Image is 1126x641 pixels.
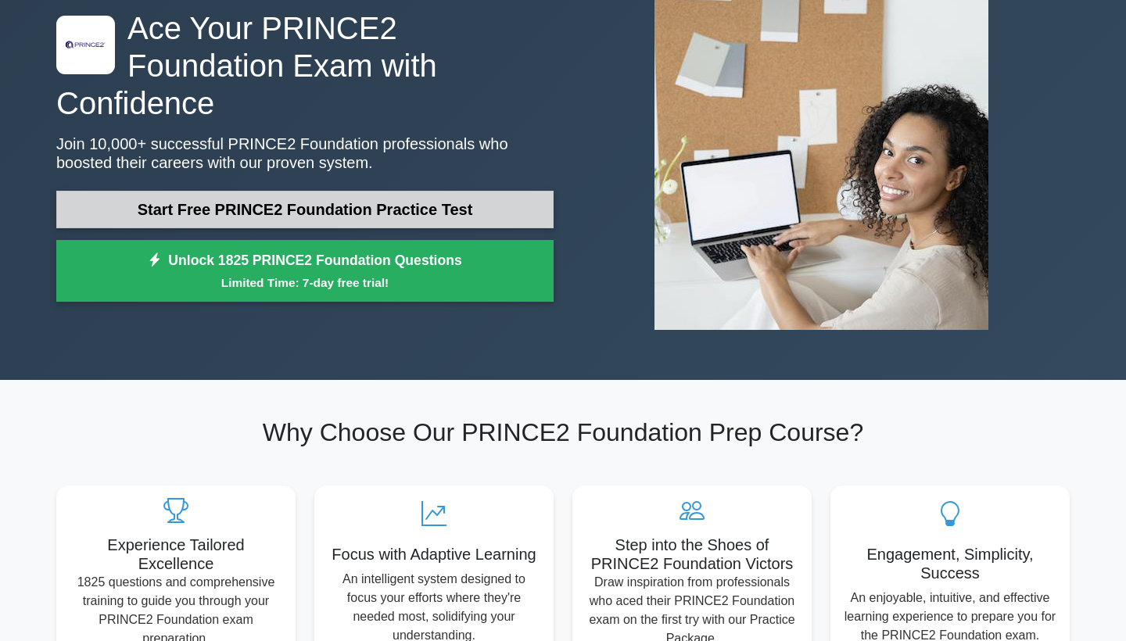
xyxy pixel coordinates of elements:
[327,545,541,564] h5: Focus with Adaptive Learning
[76,274,534,292] small: Limited Time: 7-day free trial!
[56,417,1070,447] h2: Why Choose Our PRINCE2 Foundation Prep Course?
[56,9,554,122] h1: Ace Your PRINCE2 Foundation Exam with Confidence
[585,535,799,573] h5: Step into the Shoes of PRINCE2 Foundation Victors
[69,535,283,573] h5: Experience Tailored Excellence
[56,134,554,172] p: Join 10,000+ successful PRINCE2 Foundation professionals who boosted their careers with our prove...
[56,240,554,303] a: Unlock 1825 PRINCE2 Foundation QuestionsLimited Time: 7-day free trial!
[843,545,1057,582] h5: Engagement, Simplicity, Success
[56,191,554,228] a: Start Free PRINCE2 Foundation Practice Test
